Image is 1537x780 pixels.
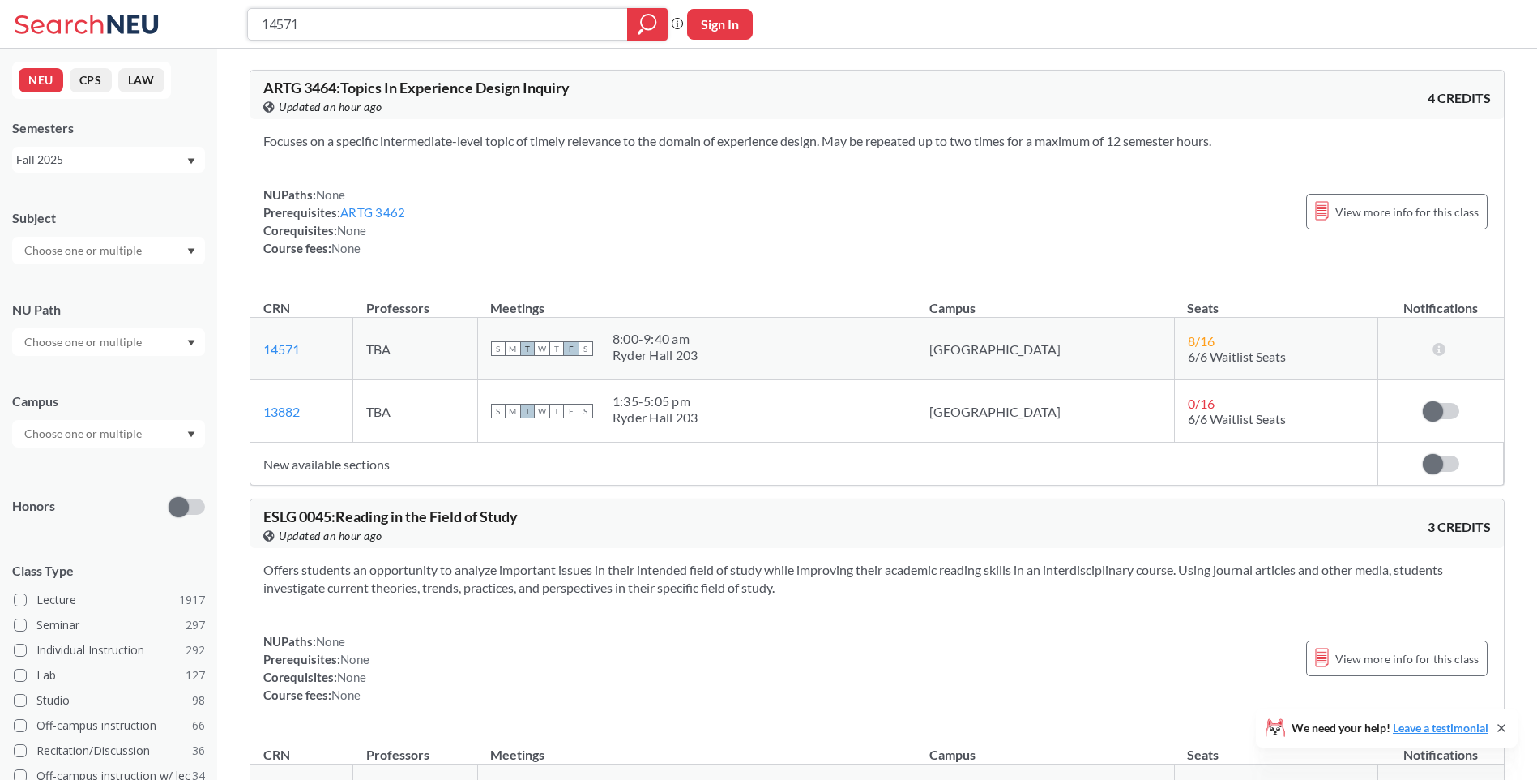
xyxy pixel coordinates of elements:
[340,652,369,666] span: None
[579,404,593,418] span: S
[12,237,205,264] div: Dropdown arrow
[12,328,205,356] div: Dropdown arrow
[613,347,698,363] div: Ryder Hall 203
[14,640,205,661] label: Individual Instruction
[263,186,405,257] div: NUPaths: Prerequisites: Corequisites: Course fees:
[16,424,152,444] input: Choose one or multiple
[12,392,205,410] div: Campus
[337,670,366,684] span: None
[337,223,366,238] span: None
[16,332,152,352] input: Choose one or multiple
[638,13,657,36] svg: magnifying glass
[187,248,195,255] svg: Dropdown arrow
[187,431,195,438] svg: Dropdown arrow
[535,341,549,356] span: W
[916,730,1175,765] th: Campus
[14,665,205,686] label: Lab
[12,147,205,173] div: Fall 2025Dropdown arrow
[506,341,520,356] span: M
[263,561,1491,597] section: Offers students an opportunity to analyze important issues in their intended field of study while...
[535,404,549,418] span: W
[1428,89,1491,107] span: 4 CREDITS
[12,119,205,137] div: Semesters
[564,404,579,418] span: F
[14,615,205,636] label: Seminar
[16,151,186,169] div: Fall 2025
[613,331,698,347] div: 8:00 - 9:40 am
[549,404,564,418] span: T
[1188,411,1286,426] span: 6/6 Waitlist Seats
[192,717,205,735] span: 66
[14,715,205,736] label: Off-campus instruction
[916,283,1175,318] th: Campus
[1174,283,1378,318] th: Seats
[1188,349,1286,364] span: 6/6 Waitlist Seats
[916,380,1175,443] td: [GEOGRAPHIC_DATA]
[520,341,535,356] span: T
[250,443,1378,486] td: New available sections
[187,340,195,346] svg: Dropdown arrow
[263,341,300,357] a: 14571
[12,497,55,516] p: Honors
[353,283,478,318] th: Professors
[916,318,1175,380] td: [GEOGRAPHIC_DATA]
[118,68,164,92] button: LAW
[192,742,205,760] span: 36
[192,692,205,709] span: 98
[1174,730,1378,765] th: Seats
[564,341,579,356] span: F
[1428,518,1491,536] span: 3 CREDITS
[613,409,698,426] div: Ryder Hall 203
[1378,283,1504,318] th: Notifications
[491,341,506,356] span: S
[19,68,63,92] button: NEU
[549,341,564,356] span: T
[279,527,382,545] span: Updated an hour ago
[1188,396,1215,411] span: 0 / 16
[520,404,535,418] span: T
[263,746,290,764] div: CRN
[14,690,205,711] label: Studio
[316,187,345,202] span: None
[506,404,520,418] span: M
[263,79,570,96] span: ARTG 3464 : Topics In Experience Design Inquiry
[1335,649,1479,669] span: View more info for this class
[613,393,698,409] div: 1:35 - 5:05 pm
[353,730,478,765] th: Professors
[263,299,290,317] div: CRN
[186,666,205,684] span: 127
[260,11,616,38] input: Class, professor, course number, "phrase"
[491,404,506,418] span: S
[179,591,205,609] span: 1917
[16,241,152,260] input: Choose one or multiple
[263,632,369,704] div: NUPaths: Prerequisites: Corequisites: Course fees:
[263,132,1491,150] section: Focuses on a specific intermediate-level topic of timely relevance to the domain of experience de...
[353,380,478,443] td: TBA
[477,730,916,765] th: Meetings
[1393,721,1488,735] a: Leave a testimonial
[579,341,593,356] span: S
[186,641,205,659] span: 292
[331,241,361,255] span: None
[263,404,300,419] a: 13882
[12,301,205,319] div: NU Path
[12,562,205,580] span: Class Type
[687,9,753,40] button: Sign In
[187,158,195,165] svg: Dropdown arrow
[1335,202,1479,222] span: View more info for this class
[331,688,361,702] span: None
[263,508,518,525] span: ESLG 0045 : Reading in the Field of Study
[70,68,112,92] button: CPS
[353,318,478,380] td: TBA
[14,589,205,611] label: Lecture
[186,616,205,634] span: 297
[1292,722,1488,734] span: We need your help!
[12,420,205,448] div: Dropdown arrow
[14,740,205,761] label: Recitation/Discussion
[627,8,668,41] div: magnifying glass
[279,98,382,116] span: Updated an hour ago
[1188,333,1215,349] span: 8 / 16
[316,634,345,649] span: None
[340,205,405,220] a: ARTG 3462
[477,283,916,318] th: Meetings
